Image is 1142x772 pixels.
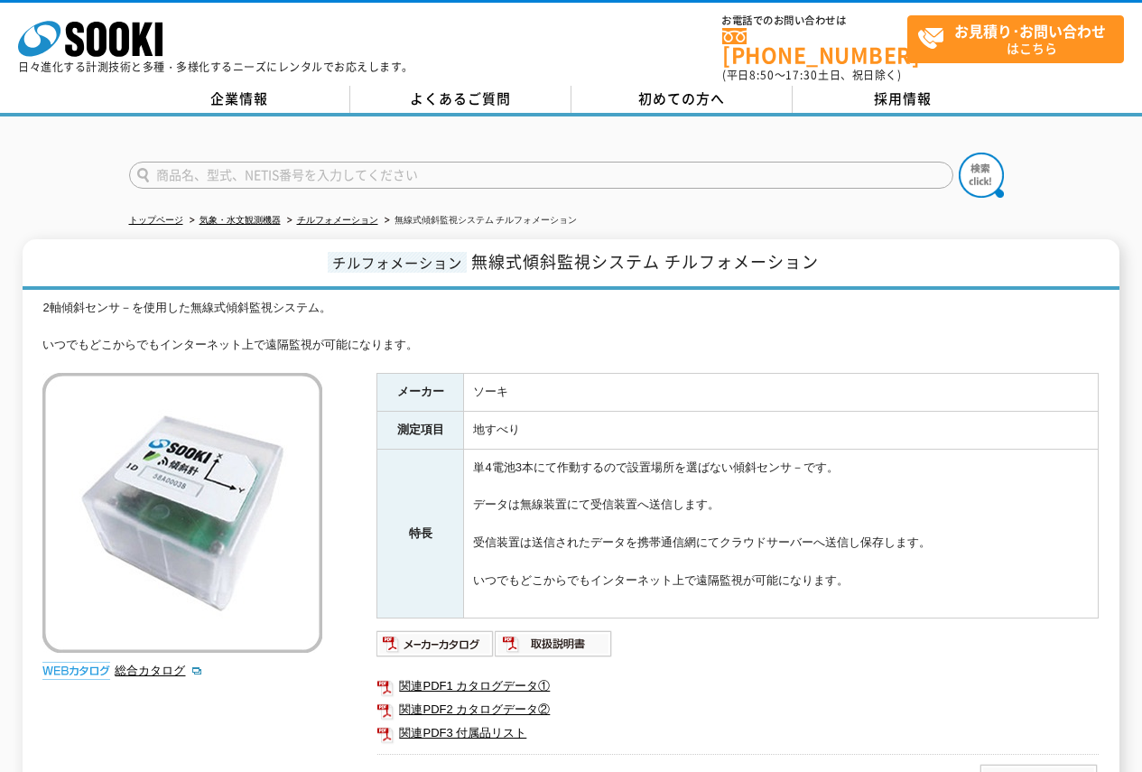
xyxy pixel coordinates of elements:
[917,16,1123,61] span: はこちら
[785,67,818,83] span: 17:30
[297,215,378,225] a: チルフォメーション
[42,373,322,653] img: 無線式傾斜監視システム チルフォメーション
[638,88,725,108] span: 初めての方へ
[376,629,495,658] img: メーカーカタログ
[376,641,495,655] a: メーカーカタログ
[129,162,953,189] input: 商品名、型式、NETIS番号を入力してください
[200,215,281,225] a: 気象・水文観測機器
[907,15,1124,63] a: お見積り･お問い合わせはこちら
[328,252,467,273] span: チルフォメーション
[129,215,183,225] a: トップページ
[42,662,110,680] img: webカタログ
[115,664,203,677] a: 総合カタログ
[571,86,793,113] a: 初めての方へ
[464,449,1099,618] td: 単4電池3本にて作動するので設置場所を選ばない傾斜センサ－です。 データは無線装置にて受信装置へ送信します。 受信装置は送信されたデータを携帯通信網にてクラウドサーバーへ送信し保存します。 いつ...
[18,61,413,72] p: 日々進化する計測技術と多種・多様化するニーズにレンタルでお応えします。
[42,299,1099,355] div: 2軸傾斜センサ－を使用した無線式傾斜監視システム。 いつでもどこからでもインターネット上で遠隔監視が可能になります。
[376,674,1099,698] a: 関連PDF1 カタログデータ①
[495,629,613,658] img: 取扱説明書
[793,86,1014,113] a: 採用情報
[350,86,571,113] a: よくあるご質問
[471,249,819,274] span: 無線式傾斜監視システム チルフォメーション
[749,67,775,83] span: 8:50
[722,15,907,26] span: お電話でのお問い合わせは
[376,698,1099,721] a: 関連PDF2 カタログデータ②
[377,449,464,618] th: 特長
[464,412,1099,450] td: 地すべり
[495,641,613,655] a: 取扱説明書
[129,86,350,113] a: 企業情報
[722,67,901,83] span: (平日 ～ 土日、祝日除く)
[376,721,1099,745] a: 関連PDF3 付属品リスト
[959,153,1004,198] img: btn_search.png
[722,28,907,65] a: [PHONE_NUMBER]
[377,374,464,412] th: メーカー
[381,211,578,230] li: 無線式傾斜監視システム チルフォメーション
[377,412,464,450] th: 測定項目
[464,374,1099,412] td: ソーキ
[954,20,1106,42] strong: お見積り･お問い合わせ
